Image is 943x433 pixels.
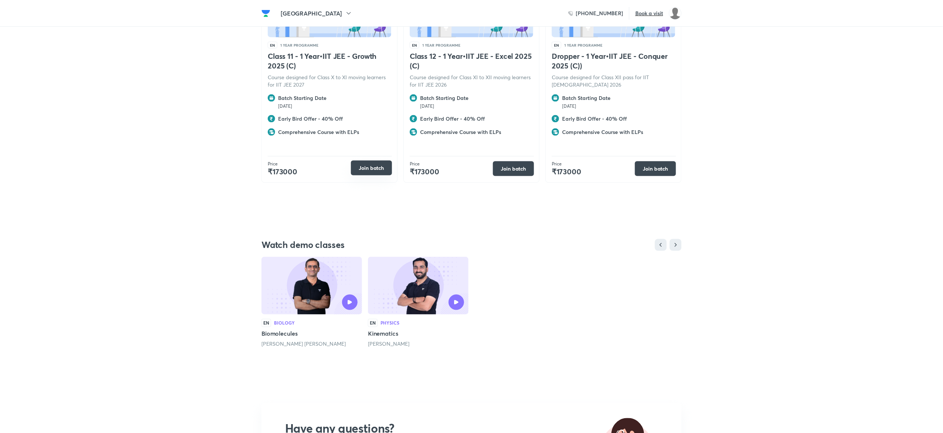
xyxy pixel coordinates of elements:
[552,128,559,136] img: feature
[562,128,678,136] h6: Comprehensive Course with ELPs
[381,321,399,325] div: Physics
[351,161,392,175] button: Join batch
[281,9,342,18] h5: [GEOGRAPHIC_DATA]
[562,103,655,109] p: [DATE]
[368,319,378,327] div: EN
[268,94,275,102] img: feature
[564,43,602,47] p: 1 YEAR PROGRAMME
[420,103,513,109] p: [DATE]
[261,9,270,18] img: Company Logo
[278,103,371,109] p: [DATE]
[410,167,493,177] h4: ₹173000
[410,115,417,122] img: feature
[422,43,460,47] p: 1 YEAR PROGRAMME
[669,7,682,20] img: Manasa M
[261,319,271,327] div: EN
[562,94,678,102] h6: Batch Starting Date
[410,161,493,167] p: Price
[552,161,635,167] p: Price
[261,340,362,348] div: Ajit Chandra Divedi
[635,161,676,176] button: Join batch
[268,51,391,71] h4: Class 11 - 1 Year • IIT JEE - Growth 2025 (C)
[552,42,561,48] span: EN
[395,257,442,315] img: edu-image
[552,115,559,122] img: feature
[420,115,536,122] h6: Early Bird Offer - 40% Off
[368,340,469,348] div: Ajit Lulla
[410,74,533,88] p: Course designed for Class XI to XII moving learners for IIT JEE 2026
[576,10,623,17] h6: [PHONE_NUMBER]
[410,42,419,48] span: EN
[552,51,675,71] h4: Dropper - 1 Year • IIT JEE - Conquer 2025 (C))
[410,94,417,102] img: feature
[552,167,635,177] h4: ₹173000
[552,74,675,88] p: Course designed for Class XII pass for IIT [DEMOGRAPHIC_DATA] 2026
[268,42,277,48] span: EN
[568,10,623,17] a: [PHONE_NUMBER]
[268,128,275,136] img: feature
[268,161,351,167] p: Price
[635,10,663,17] h6: Book a visit
[410,51,533,71] h4: Class 12 - 1 Year • IIT JEE - Excel 2025 (C)
[420,94,536,102] h6: Batch Starting Date
[261,257,362,350] a: Biomolecules
[268,115,275,122] img: feature
[268,167,351,177] h4: ₹173000
[280,43,318,47] p: 1 YEAR PROGRAMME
[268,74,391,88] p: Course designed for Class X to XI moving learners for IIT JEE 2027
[410,128,417,136] img: feature
[261,239,541,251] h4: Watch demo classes
[278,128,394,136] h6: Comprehensive Course with ELPs
[278,94,394,102] h6: Batch Starting Date
[368,329,469,338] h5: Kinematics
[562,115,678,122] h6: Early Bird Offer - 40% Off
[552,94,559,102] img: feature
[420,128,536,136] h6: Comprehensive Course with ELPs
[274,321,295,325] div: Biology
[368,257,469,350] a: Kinematics
[261,329,362,338] h5: Biomolecules
[261,9,273,18] a: Company Logo
[278,115,394,122] h6: Early Bird Offer - 40% Off
[288,257,335,315] img: edu-image
[493,161,534,176] button: Join batch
